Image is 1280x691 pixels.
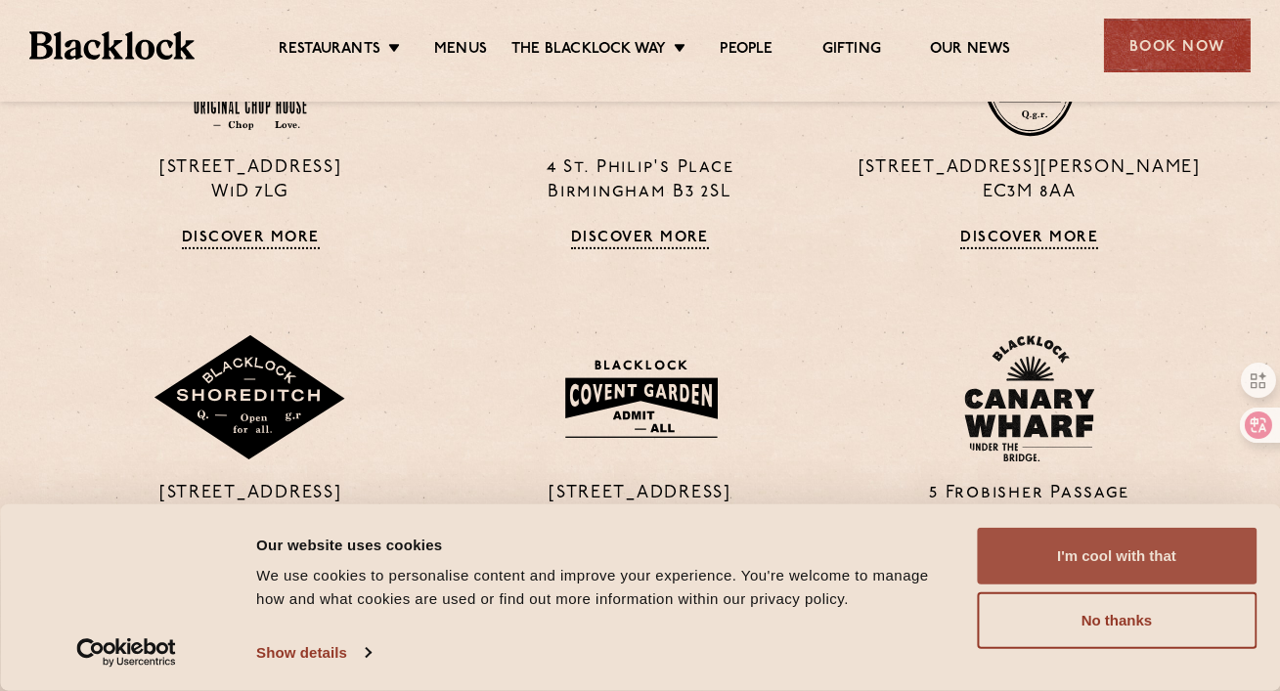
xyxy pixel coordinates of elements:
[960,230,1098,249] a: Discover More
[822,40,881,62] a: Gifting
[720,40,772,62] a: People
[70,482,430,531] p: [STREET_ADDRESS] EC2A 3DZ
[571,230,709,249] a: Discover More
[182,230,320,249] a: Discover More
[546,348,734,450] img: BLA_1470_CoventGarden_Website_Solid.svg
[256,564,954,611] div: We use cookies to personalise content and improve your experience. You're welcome to manage how a...
[511,40,666,62] a: The Blacklock Way
[850,482,1210,531] p: 5 Frobisher Passage E14 4EE
[930,40,1011,62] a: Our News
[29,31,195,60] img: BL_Textured_Logo-footer-cropped.svg
[977,528,1257,584] button: I'm cool with that
[964,335,1095,462] img: BL_CW_Logo_Website.svg
[460,482,819,531] p: [STREET_ADDRESS] WC2E 9HE
[977,592,1257,649] button: No thanks
[460,156,819,205] p: 4 St. Philip's Place Birmingham B3 2SL
[434,40,487,62] a: Menus
[256,533,954,556] div: Our website uses cookies
[41,638,212,668] a: Usercentrics Cookiebot - opens in a new window
[1104,19,1251,72] div: Book Now
[153,335,348,462] img: Shoreditch-stamp-v2-default.svg
[850,156,1210,205] p: [STREET_ADDRESS][PERSON_NAME] EC3M 8AA
[256,638,370,668] a: Show details
[70,156,430,205] p: [STREET_ADDRESS] W1D 7LG
[279,40,380,62] a: Restaurants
